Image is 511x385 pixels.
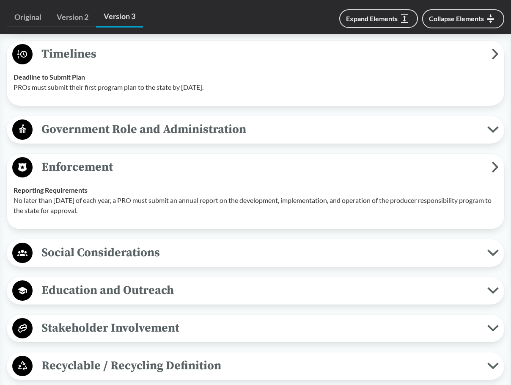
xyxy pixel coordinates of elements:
span: Social Considerations [33,243,487,262]
span: Enforcement [33,158,492,177]
button: Recyclable / Recycling Definition [10,355,501,377]
p: No later than [DATE] of each year, a PRO must submit an annual report on the development, impleme... [14,195,497,216]
span: Timelines [33,44,492,64]
button: Education and Outreach [10,280,501,302]
p: PROs must submit their first program plan to the state by [DATE]. [14,82,497,92]
strong: Reporting Requirements [14,186,88,194]
strong: Deadline to Submit Plan [14,73,85,81]
button: Timelines [10,44,501,65]
a: Version 2 [49,8,96,27]
button: Social Considerations [10,242,501,264]
button: Expand Elements [339,9,418,28]
a: Version 3 [96,7,143,28]
a: Original [7,8,49,27]
span: Stakeholder Involvement [33,319,487,338]
button: Government Role and Administration [10,119,501,141]
button: Stakeholder Involvement [10,318,501,339]
button: Enforcement [10,157,501,178]
span: Recyclable / Recycling Definition [33,356,487,375]
span: Government Role and Administration [33,120,487,139]
span: Education and Outreach [33,281,487,300]
button: Collapse Elements [422,9,504,28]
